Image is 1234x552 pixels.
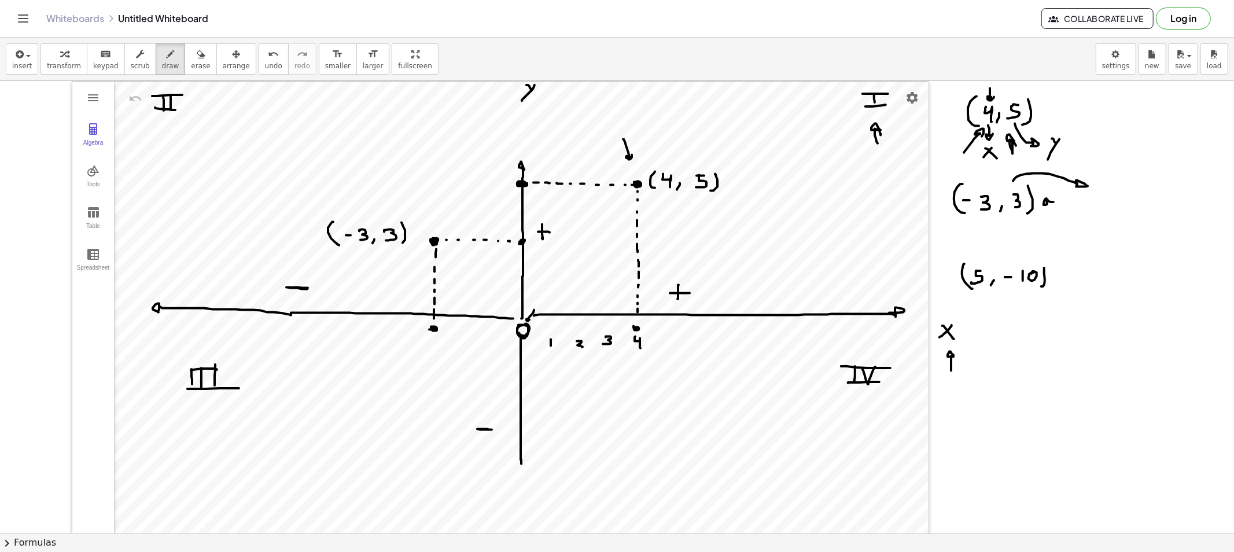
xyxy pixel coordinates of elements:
[332,47,343,61] i: format_size
[46,13,104,24] a: Whiteboards
[1145,62,1159,70] span: new
[1169,43,1198,75] button: save
[162,62,179,70] span: draw
[6,43,38,75] button: insert
[14,9,32,28] button: Toggle navigation
[319,43,357,75] button: format_sizesmaller
[297,47,308,61] i: redo
[288,43,316,75] button: redoredo
[392,43,438,75] button: fullscreen
[367,47,378,61] i: format_size
[1175,62,1191,70] span: save
[87,43,125,75] button: keyboardkeypad
[1102,62,1130,70] span: settings
[124,43,156,75] button: scrub
[268,47,279,61] i: undo
[259,43,289,75] button: undoundo
[40,43,87,75] button: transform
[47,62,81,70] span: transform
[1096,43,1136,75] button: settings
[12,62,32,70] span: insert
[363,62,383,70] span: larger
[1041,8,1154,29] button: Collaborate Live
[1207,62,1222,70] span: load
[325,62,351,70] span: smaller
[265,62,282,70] span: undo
[1156,8,1211,30] button: Log in
[1200,43,1228,75] button: load
[398,62,432,70] span: fullscreen
[191,62,210,70] span: erase
[156,43,186,75] button: draw
[1139,43,1166,75] button: new
[294,62,310,70] span: redo
[100,47,111,61] i: keyboard
[1051,13,1144,24] span: Collaborate Live
[216,43,256,75] button: arrange
[223,62,250,70] span: arrange
[93,62,119,70] span: keypad
[131,62,150,70] span: scrub
[356,43,389,75] button: format_sizelarger
[185,43,216,75] button: erase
